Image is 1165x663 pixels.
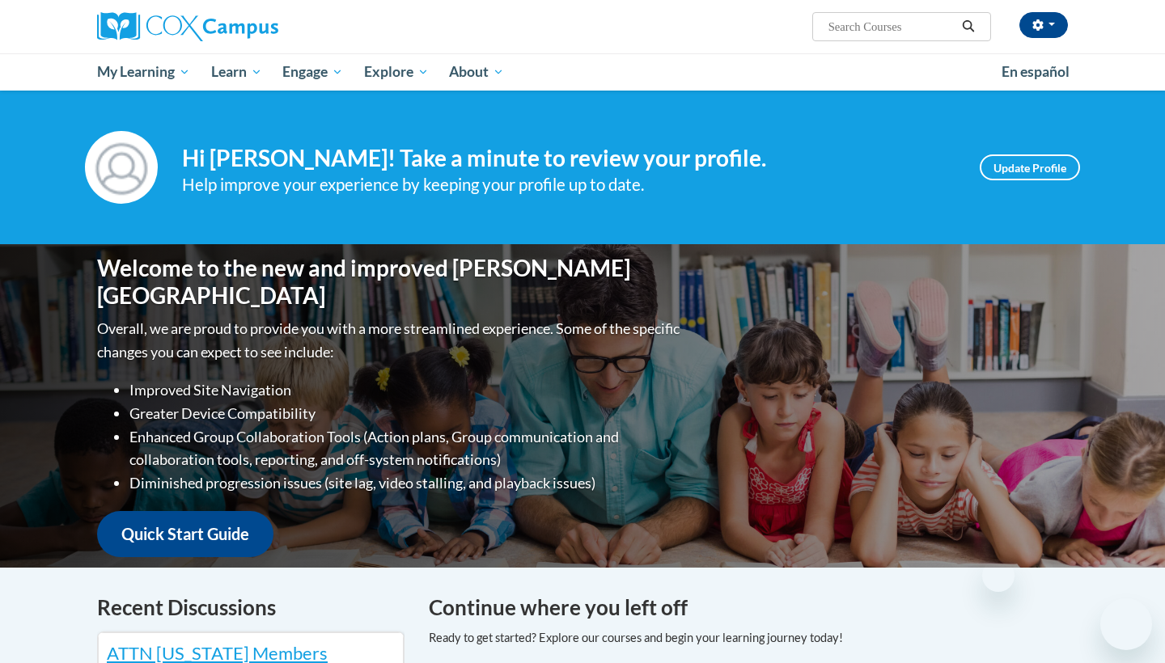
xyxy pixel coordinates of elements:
button: Account Settings [1019,12,1068,38]
span: Explore [364,62,429,82]
a: Cox Campus [97,12,405,41]
div: Main menu [73,53,1092,91]
h4: Recent Discussions [97,592,405,623]
img: Profile Image [85,131,158,204]
li: Greater Device Compatibility [129,402,684,425]
span: Learn [211,62,262,82]
input: Search Courses [827,17,956,36]
span: About [449,62,504,82]
a: Update Profile [980,154,1080,180]
a: About [439,53,515,91]
a: Learn [201,53,273,91]
li: Improved Site Navigation [129,378,684,402]
img: Cox Campus [97,12,278,41]
h4: Hi [PERSON_NAME]! Take a minute to review your profile. [182,145,955,172]
a: En español [991,55,1080,89]
li: Diminished progression issues (site lag, video stalling, and playback issues) [129,471,684,495]
p: Overall, we are proud to provide you with a more streamlined experience. Some of the specific cha... [97,317,684,364]
li: Enhanced Group Collaboration Tools (Action plans, Group communication and collaboration tools, re... [129,425,684,472]
a: My Learning [87,53,201,91]
a: Explore [354,53,439,91]
iframe: Close message [982,560,1015,592]
span: My Learning [97,62,190,82]
iframe: Button to launch messaging window [1100,598,1152,650]
span: Engage [282,62,343,82]
a: Quick Start Guide [97,511,273,557]
span: En español [1002,63,1070,80]
h1: Welcome to the new and improved [PERSON_NAME][GEOGRAPHIC_DATA] [97,255,684,309]
a: Engage [272,53,354,91]
h4: Continue where you left off [429,592,1068,623]
button: Search [956,17,981,36]
div: Help improve your experience by keeping your profile up to date. [182,171,955,198]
